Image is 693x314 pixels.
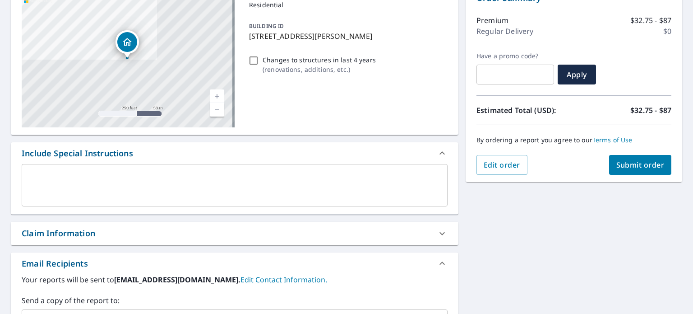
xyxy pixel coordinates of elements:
a: Current Level 17, Zoom In [210,89,224,103]
button: Apply [558,65,596,84]
p: By ordering a report you agree to our [476,136,671,144]
a: Terms of Use [592,136,633,144]
button: Submit order [609,155,672,175]
span: Edit order [484,160,520,170]
label: Have a promo code? [476,52,554,60]
p: ( renovations, additions, etc. ) [263,65,376,74]
button: Edit order [476,155,527,175]
a: EditContactInfo [240,275,327,285]
p: Premium [476,15,508,26]
div: Dropped pin, building 1, Residential property, 35012 County Road 51 Eaton, CO 80615 [115,30,139,58]
label: Send a copy of the report to: [22,295,448,306]
div: Email Recipients [22,258,88,270]
p: [STREET_ADDRESS][PERSON_NAME] [249,31,444,42]
a: Current Level 17, Zoom Out [210,103,224,117]
span: Apply [565,70,589,80]
p: $32.75 - $87 [630,105,671,116]
div: Claim Information [11,222,458,245]
span: Submit order [616,160,665,170]
div: Email Recipients [11,253,458,274]
p: BUILDING ID [249,22,284,30]
p: Estimated Total (USD): [476,105,574,116]
p: Changes to structures in last 4 years [263,55,376,65]
p: $0 [663,26,671,37]
div: Include Special Instructions [22,147,133,159]
div: Claim Information [22,227,95,239]
div: Include Special Instructions [11,142,458,164]
p: Regular Delivery [476,26,533,37]
label: Your reports will be sent to [22,274,448,285]
p: $32.75 - $87 [630,15,671,26]
b: [EMAIL_ADDRESS][DOMAIN_NAME]. [114,275,240,285]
